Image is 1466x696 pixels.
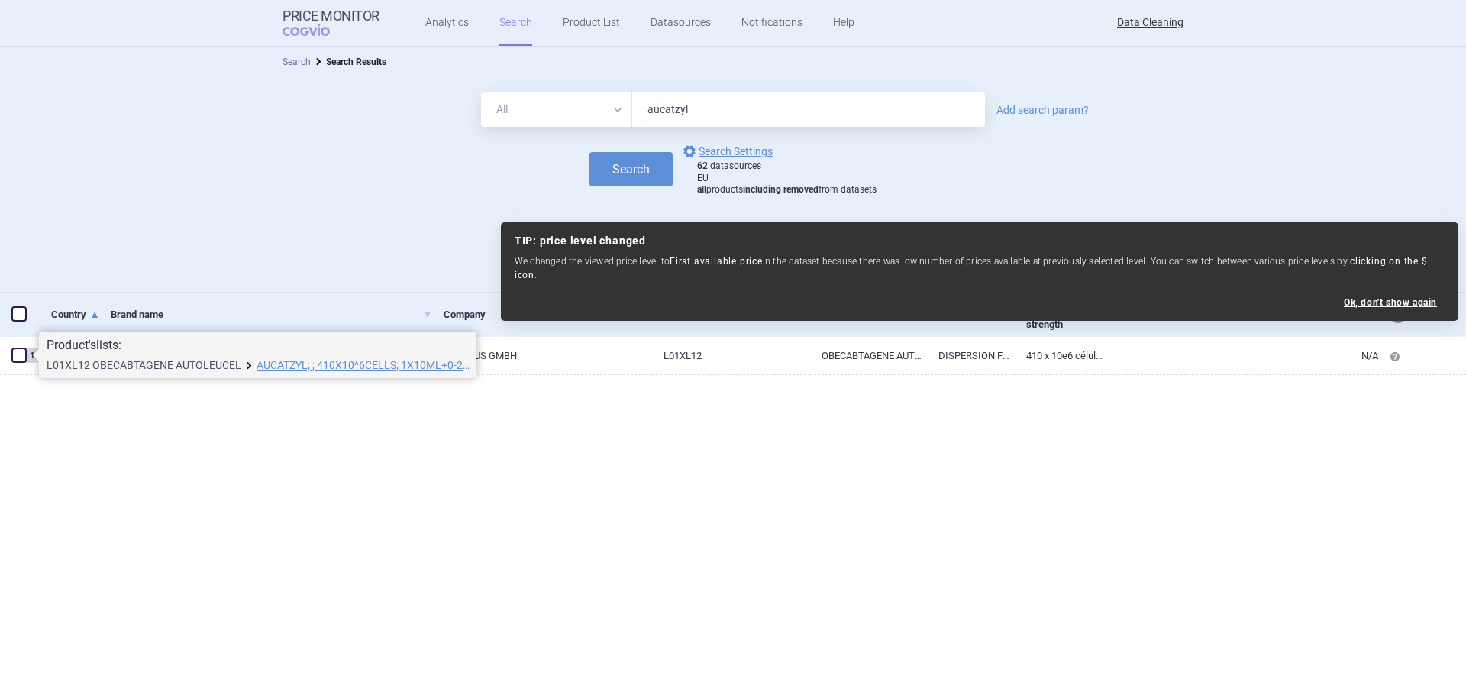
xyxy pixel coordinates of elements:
a: N/A [1177,337,1378,374]
strong: 62 [697,160,708,171]
a: Add search param? [996,105,1089,115]
li: Search [283,54,311,70]
a: DISPERSION FOR INFUSION [927,337,1015,374]
li: Search Results [311,54,386,70]
a: AUTOLUS GMBH [432,337,652,374]
a: AUCATZYL; ; 410X10^6CELLS; 1X10ML+0-2X10-20ML+1-6X30-70ML; INF DIS; BAG |EU/1/25/1951/001 [257,360,470,371]
a: Price MonitorCOGVIO [283,8,379,37]
button: Ok, don't show again [1344,297,1437,308]
a: Search Settings [680,142,773,160]
a: L01XL12 [652,337,809,374]
a: Company [444,296,652,333]
strong: Price Monitor [283,8,379,24]
a: 410 x 10e6 células [1015,337,1103,374]
h2: TIP: price level changed [515,235,1445,248]
button: Search [589,152,673,186]
a: Search [283,57,311,67]
strong: including removed [743,184,819,195]
p: We changed the viewed price level to in the dataset because there was low number of prices availa... [515,254,1445,282]
div: datasources EU products from datasets [697,160,877,196]
a: Country [51,296,99,333]
a: OBECABTAGENE AUTOLEUCEL [810,337,928,374]
strong: Search Results [326,57,386,67]
a: L01XL12 OBECABTAGENE AUTOLEUCEL [47,360,241,371]
strong: all [697,184,706,195]
div: 1 [25,348,39,363]
span: COGVIO [283,24,351,36]
a: Brand name [111,296,432,333]
strong: First available price [670,256,763,267]
strong: Product's lists: [47,338,121,352]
